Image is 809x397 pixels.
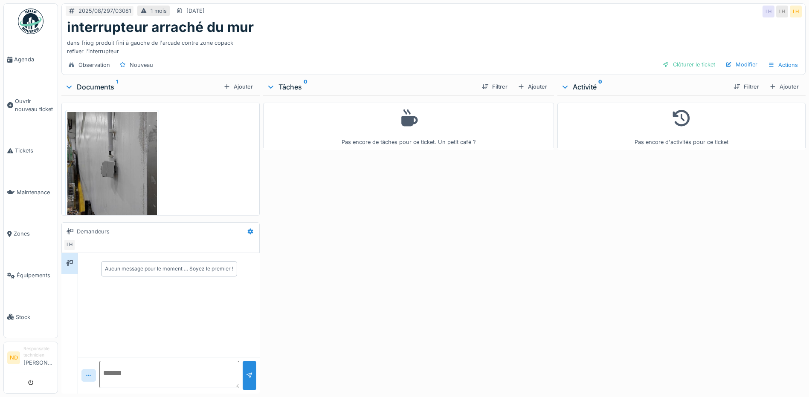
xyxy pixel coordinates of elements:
[65,82,220,92] div: Documents
[763,6,774,17] div: LH
[23,345,54,359] div: Responsable technicien
[776,6,788,17] div: LH
[116,82,118,92] sup: 1
[14,230,54,238] span: Zones
[659,59,719,70] div: Clôturer le ticket
[77,227,110,236] div: Demandeurs
[67,35,800,55] div: dans friog produit fini à gauche de l'arcade contre zone copack refixer l'interrupteur
[730,81,763,92] div: Filtrer
[4,213,58,255] a: Zones
[7,345,54,372] a: ND Responsable technicien[PERSON_NAME]
[269,106,548,146] div: Pas encore de tâches pour ce ticket. Un petit café ?
[764,59,802,71] div: Actions
[17,188,54,196] span: Maintenance
[67,112,157,231] img: vqmfyzj9c3jvs7o3ze8jmo8dy22t
[16,313,54,321] span: Stock
[4,81,58,130] a: Ouvrir nouveau ticket
[766,81,802,92] div: Ajouter
[790,6,802,17] div: LH
[267,82,475,92] div: Tâches
[561,82,727,92] div: Activité
[220,81,256,92] div: Ajouter
[4,296,58,338] a: Stock
[130,61,153,69] div: Nouveau
[598,82,602,92] sup: 0
[78,7,131,15] div: 2025/08/297/03081
[514,81,551,92] div: Ajouter
[478,81,511,92] div: Filtrer
[15,97,54,113] span: Ouvrir nouveau ticket
[23,345,54,370] li: [PERSON_NAME]
[105,265,233,273] div: Aucun message pour le moment … Soyez le premier !
[17,271,54,279] span: Équipements
[64,239,75,251] div: LH
[4,130,58,172] a: Tickets
[4,172,58,213] a: Maintenance
[4,39,58,81] a: Agenda
[78,61,110,69] div: Observation
[722,59,761,70] div: Modifier
[18,9,43,34] img: Badge_color-CXgf-gQk.svg
[14,55,54,63] span: Agenda
[67,19,254,35] h1: interrupteur arraché du mur
[186,7,205,15] div: [DATE]
[7,351,20,364] li: ND
[563,106,800,146] div: Pas encore d'activités pour ce ticket
[304,82,307,92] sup: 0
[151,7,167,15] div: 1 mois
[4,255,58,296] a: Équipements
[15,147,54,155] span: Tickets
